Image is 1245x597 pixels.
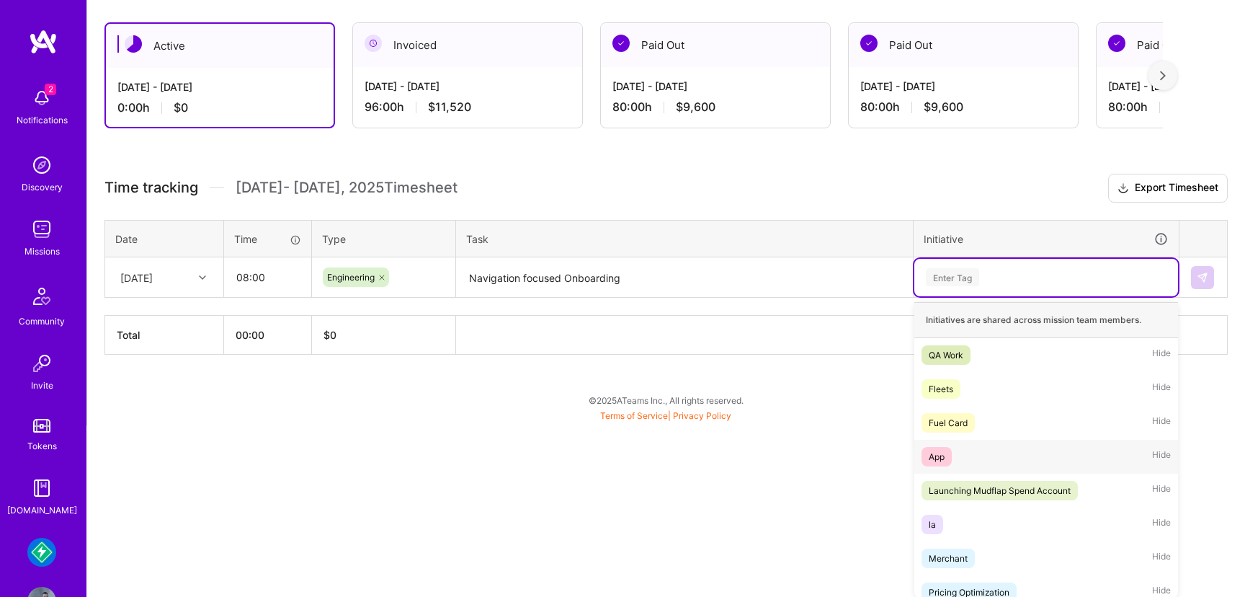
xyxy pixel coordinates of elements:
div: Notifications [17,112,68,128]
span: Hide [1152,549,1171,568]
span: Hide [1152,447,1171,466]
div: App [929,449,945,464]
img: Paid Out [612,35,630,52]
div: Enter Tag [926,266,979,288]
div: Paid Out [601,23,830,67]
span: 2 [45,84,56,95]
div: 96:00 h [365,99,571,115]
div: Merchant [929,551,968,566]
button: Export Timesheet [1108,174,1228,203]
i: icon Download [1117,181,1129,196]
span: Hide [1152,515,1171,534]
div: Community [19,314,65,329]
span: Hide [1152,413,1171,433]
th: Type [312,220,456,257]
img: Invite [27,349,56,378]
div: Invoiced [353,23,582,67]
div: [DATE] [120,270,153,285]
span: $ 0 [323,329,336,341]
img: guide book [27,474,56,503]
img: logo [29,29,58,55]
div: Time [234,231,301,247]
img: bell [27,84,56,112]
div: Missions [24,244,60,259]
th: 00:00 [224,316,312,355]
span: Engineering [327,272,375,283]
th: Total [105,316,224,355]
img: Invoiced [365,35,382,52]
div: QA Work [929,348,963,363]
div: Initiatives are shared across mission team members. [914,302,1178,338]
div: Launching Mudflap Spend Account [929,483,1071,498]
div: Tokens [27,438,57,454]
span: [DATE] - [DATE] , 2025 Timesheet [236,179,458,197]
a: Mudflap: Fintech for Trucking [24,538,60,567]
i: icon Chevron [199,274,206,281]
span: | [600,410,731,421]
img: Paid Out [860,35,878,52]
img: discovery [27,151,56,180]
a: Terms of Service [600,410,668,421]
span: $9,600 [676,99,715,115]
div: Fleets [929,381,953,397]
span: Hide [1152,481,1171,500]
img: teamwork [27,215,56,244]
div: Active [106,24,334,68]
div: [DATE] - [DATE] [117,79,322,94]
div: la [929,517,936,532]
div: Fuel Card [929,415,968,430]
input: HH:MM [225,258,311,296]
textarea: Navigation focused Onboarding [458,259,911,297]
th: Date [105,220,224,257]
div: [DOMAIN_NAME] [7,503,77,518]
img: Mudflap: Fintech for Trucking [27,538,56,567]
div: Paid Out [849,23,1078,67]
img: right [1160,71,1166,81]
div: [DATE] - [DATE] [365,79,571,94]
div: 0:00 h [117,100,322,115]
img: Submit [1197,272,1208,283]
div: Invite [31,378,53,393]
span: Time tracking [104,179,198,197]
a: Privacy Policy [673,410,731,421]
div: © 2025 ATeams Inc., All rights reserved. [86,382,1245,418]
img: Community [24,279,59,314]
div: Initiative [924,231,1169,247]
span: $0 [174,100,188,115]
th: Task [456,220,914,257]
div: Discovery [22,180,63,195]
img: Paid Out [1108,35,1125,52]
div: [DATE] - [DATE] [612,79,818,94]
span: $9,600 [924,99,963,115]
div: [DATE] - [DATE] [860,79,1066,94]
span: Hide [1152,379,1171,399]
span: $11,520 [428,99,471,115]
div: 80:00 h [860,99,1066,115]
span: Hide [1152,345,1171,365]
div: 80:00 h [612,99,818,115]
img: tokens [33,419,50,433]
img: Active [125,35,142,53]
